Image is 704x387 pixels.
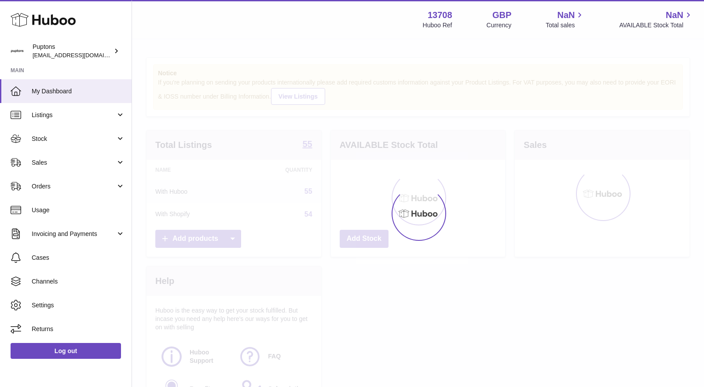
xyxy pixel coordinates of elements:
[666,9,683,21] span: NaN
[11,343,121,359] a: Log out
[11,44,24,58] img: hello@puptons.com
[32,301,125,310] span: Settings
[32,206,125,214] span: Usage
[492,9,511,21] strong: GBP
[487,21,512,29] div: Currency
[32,277,125,286] span: Channels
[428,9,452,21] strong: 13708
[546,9,585,29] a: NaN Total sales
[619,21,693,29] span: AVAILABLE Stock Total
[33,43,112,59] div: Puptons
[33,52,129,59] span: [EMAIL_ADDRESS][DOMAIN_NAME]
[32,325,125,333] span: Returns
[546,21,585,29] span: Total sales
[32,182,116,191] span: Orders
[32,158,116,167] span: Sales
[32,111,116,119] span: Listings
[32,230,116,238] span: Invoicing and Payments
[423,21,452,29] div: Huboo Ref
[32,135,116,143] span: Stock
[557,9,575,21] span: NaN
[32,254,125,262] span: Cases
[32,87,125,96] span: My Dashboard
[619,9,693,29] a: NaN AVAILABLE Stock Total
